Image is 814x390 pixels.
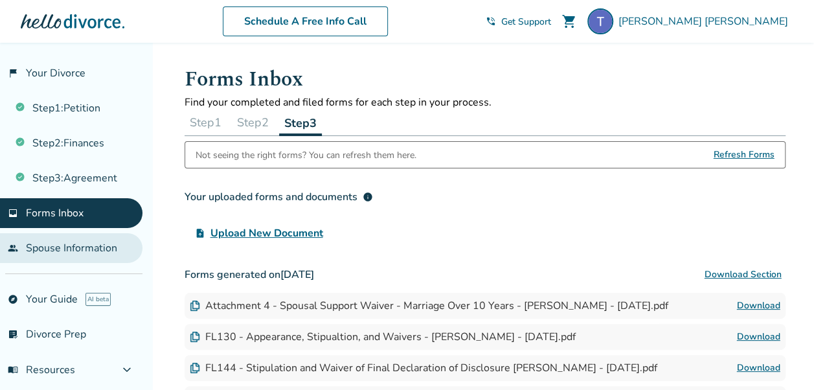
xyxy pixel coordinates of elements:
[190,361,657,375] div: FL144 - Stipulation and Waiver of Final Declaration of Disclosure [PERSON_NAME] - [DATE].pdf
[185,109,227,135] button: Step1
[185,262,786,288] h3: Forms generated on [DATE]
[714,142,774,168] span: Refresh Forms
[26,206,84,220] span: Forms Inbox
[185,63,786,95] h1: Forms Inbox
[737,360,780,376] a: Download
[85,293,111,306] span: AI beta
[8,68,18,78] span: flag_2
[190,301,200,311] img: Document
[701,262,786,288] button: Download Section
[8,243,18,253] span: people
[587,8,613,34] img: Todd Conger
[363,192,373,202] span: info
[8,329,18,339] span: list_alt_check
[185,189,373,205] div: Your uploaded forms and documents
[190,363,200,373] img: Document
[190,332,200,342] img: Document
[486,16,496,27] span: phone_in_talk
[119,362,135,378] span: expand_more
[501,16,551,28] span: Get Support
[749,328,814,390] iframe: Chat Widget
[8,365,18,375] span: menu_book
[737,298,780,314] a: Download
[232,109,274,135] button: Step2
[195,228,205,238] span: upload_file
[185,95,786,109] p: Find your completed and filed forms for each step in your process.
[486,16,551,28] a: phone_in_talkGet Support
[737,329,780,345] a: Download
[561,14,577,29] span: shopping_cart
[223,6,388,36] a: Schedule A Free Info Call
[279,109,322,136] button: Step3
[8,363,75,377] span: Resources
[618,14,793,29] span: [PERSON_NAME] [PERSON_NAME]
[190,330,576,344] div: FL130 - Appearance, Stipualtion, and Waivers - [PERSON_NAME] - [DATE].pdf
[8,294,18,304] span: explore
[196,142,416,168] div: Not seeing the right forms? You can refresh them here.
[8,208,18,218] span: inbox
[190,299,668,313] div: Attachment 4 - Spousal Support Waiver - Marriage Over 10 Years - [PERSON_NAME] - [DATE].pdf
[210,225,323,241] span: Upload New Document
